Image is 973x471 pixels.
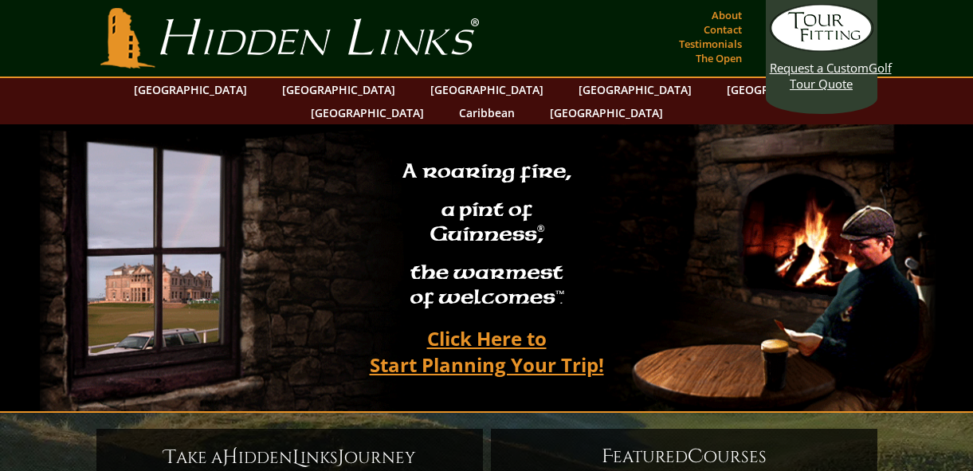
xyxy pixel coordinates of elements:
a: [GEOGRAPHIC_DATA] [422,78,551,101]
a: Click Here toStart Planning Your Trip! [354,320,620,383]
a: [GEOGRAPHIC_DATA] [571,78,700,101]
span: Request a Custom [770,60,869,76]
span: T [164,445,176,470]
span: H [222,445,238,470]
a: Contact [700,18,746,41]
a: [GEOGRAPHIC_DATA] [719,78,848,101]
a: [GEOGRAPHIC_DATA] [274,78,403,101]
span: J [338,445,344,470]
h2: A roaring fire, a pint of Guinness , the warmest of welcomes™. [392,152,582,320]
a: Request a CustomGolf Tour Quote [770,4,873,92]
a: [GEOGRAPHIC_DATA] [303,101,432,124]
a: [GEOGRAPHIC_DATA] [126,78,255,101]
a: The Open [692,47,746,69]
span: C [688,444,704,469]
a: Caribbean [451,101,523,124]
span: F [602,444,613,469]
h6: eatured ourses [507,444,861,469]
a: Testimonials [675,33,746,55]
a: [GEOGRAPHIC_DATA] [542,101,671,124]
span: L [292,445,300,470]
a: About [708,4,746,26]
